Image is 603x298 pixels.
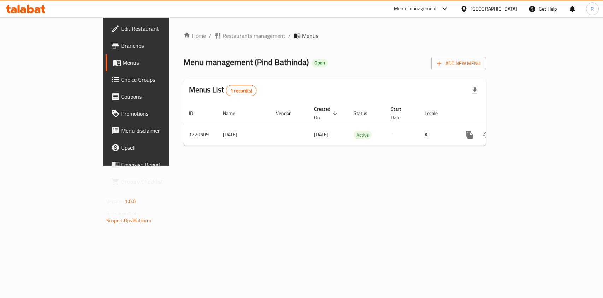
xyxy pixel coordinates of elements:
[354,131,372,139] span: Active
[354,109,377,118] span: Status
[314,105,339,122] span: Created On
[106,216,151,225] a: Support.OpsPlatform
[189,85,256,96] h2: Menus List
[121,177,198,186] span: Grocery Checklist
[385,124,419,145] td: -
[121,24,198,33] span: Edit Restaurant
[214,31,285,40] a: Restaurants management
[106,71,203,88] a: Choice Groups
[106,54,203,71] a: Menus
[106,173,203,190] a: Grocery Checklist
[106,105,203,122] a: Promotions
[591,5,594,13] span: R
[461,126,478,143] button: more
[183,103,534,146] table: enhanced table
[312,59,328,67] div: Open
[354,131,372,139] div: Active
[121,109,198,118] span: Promotions
[223,31,285,40] span: Restaurants management
[455,103,534,124] th: Actions
[106,37,203,54] a: Branches
[312,60,328,66] span: Open
[121,160,198,169] span: Coverage Report
[106,122,203,139] a: Menu disclaimer
[125,197,136,206] span: 1.0.0
[391,105,410,122] span: Start Date
[106,88,203,105] a: Coupons
[478,126,495,143] button: Change Status
[223,109,244,118] span: Name
[471,5,517,13] div: [GEOGRAPHIC_DATA]
[189,109,202,118] span: ID
[437,59,480,68] span: Add New Menu
[121,41,198,50] span: Branches
[288,31,291,40] li: /
[123,58,198,67] span: Menus
[106,20,203,37] a: Edit Restaurant
[314,130,329,139] span: [DATE]
[419,124,455,145] td: All
[106,197,124,206] span: Version:
[226,85,256,96] div: Total records count
[106,156,203,173] a: Coverage Report
[226,87,256,94] span: 1 record(s)
[121,92,198,101] span: Coupons
[183,31,486,40] nav: breadcrumb
[394,5,437,13] div: Menu-management
[121,75,198,84] span: Choice Groups
[106,139,203,156] a: Upsell
[209,31,211,40] li: /
[106,209,139,218] span: Get support on:
[183,54,309,70] span: Menu management ( Pind Bathinda )
[302,31,318,40] span: Menus
[276,109,300,118] span: Vendor
[466,82,483,99] div: Export file
[121,143,198,152] span: Upsell
[121,126,198,135] span: Menu disclaimer
[217,124,270,145] td: [DATE]
[425,109,447,118] span: Locale
[431,57,486,70] button: Add New Menu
